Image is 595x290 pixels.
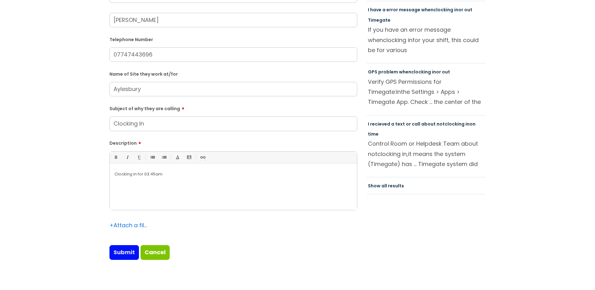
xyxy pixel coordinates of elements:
[368,69,450,75] a: GPS problem whenclocking inor out
[109,70,357,77] label: Name of Site they work at/for
[377,150,401,158] span: clocking
[148,153,156,161] a: • Unordered List (Ctrl-Shift-7)
[109,13,357,27] input: Your Name
[368,25,485,55] p: If you have an error message when for your shift, this could be for various
[109,245,139,260] input: Submit
[445,121,465,127] span: clocking
[141,245,170,260] a: Cancel
[135,153,143,161] a: Underline(Ctrl-U)
[112,153,120,161] a: Bold (Ctrl-B)
[368,139,485,169] p: Control Room or Helpdesk Team about not it means the system (Timegate) has ... Timegate system di...
[396,88,401,96] span: In
[454,7,458,13] span: in
[368,7,472,23] a: I have a error message whenclocking inor out Timegate
[383,36,406,44] span: clocking
[109,220,147,230] div: Attach a file
[433,7,453,13] span: clocking
[123,153,131,161] a: Italic (Ctrl-I)
[109,104,357,111] label: Subject of why they are calling
[411,69,431,75] span: clocking
[173,153,181,161] a: Font Color
[408,36,412,44] span: in
[185,153,193,161] a: Back Color
[465,121,470,127] span: in
[402,150,408,158] span: in,
[368,77,485,107] p: Verify GPS Permissions for Timegate: the Settings > Apps > Timegate App. Check ... the center of ...
[160,153,168,161] a: 1. Ordered List (Ctrl-Shift-8)
[199,153,206,161] a: Link
[368,183,404,189] a: Show all results
[368,121,475,137] a: I recieved a text or call about notclocking inon time
[114,171,352,177] p: Clocking in for 03:45am
[109,138,357,146] label: Description
[432,69,436,75] span: in
[109,36,357,42] label: Telephone Number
